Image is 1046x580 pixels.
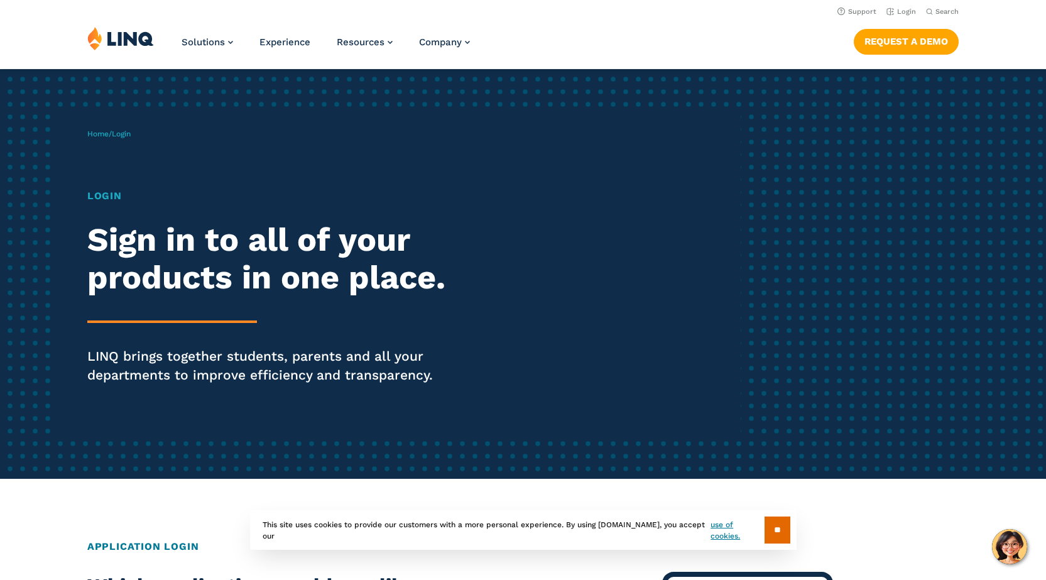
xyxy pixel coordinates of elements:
[259,36,310,48] a: Experience
[182,26,470,68] nav: Primary Navigation
[926,7,959,16] button: Open Search Bar
[935,8,959,16] span: Search
[337,36,393,48] a: Resources
[87,26,154,50] img: LINQ | K‑12 Software
[250,510,797,550] div: This site uses cookies to provide our customers with a more personal experience. By using [DOMAIN...
[87,221,490,297] h2: Sign in to all of your products in one place.
[112,129,131,138] span: Login
[337,36,384,48] span: Resources
[419,36,470,48] a: Company
[87,189,490,204] h1: Login
[182,36,233,48] a: Solutions
[419,36,462,48] span: Company
[837,8,876,16] a: Support
[87,347,490,385] p: LINQ brings together students, parents and all your departments to improve efficiency and transpa...
[87,129,109,138] a: Home
[182,36,225,48] span: Solutions
[711,519,764,542] a: use of cookies.
[992,529,1027,564] button: Hello, have a question? Let’s chat.
[87,129,131,138] span: /
[854,29,959,54] a: Request a Demo
[854,26,959,54] nav: Button Navigation
[886,8,916,16] a: Login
